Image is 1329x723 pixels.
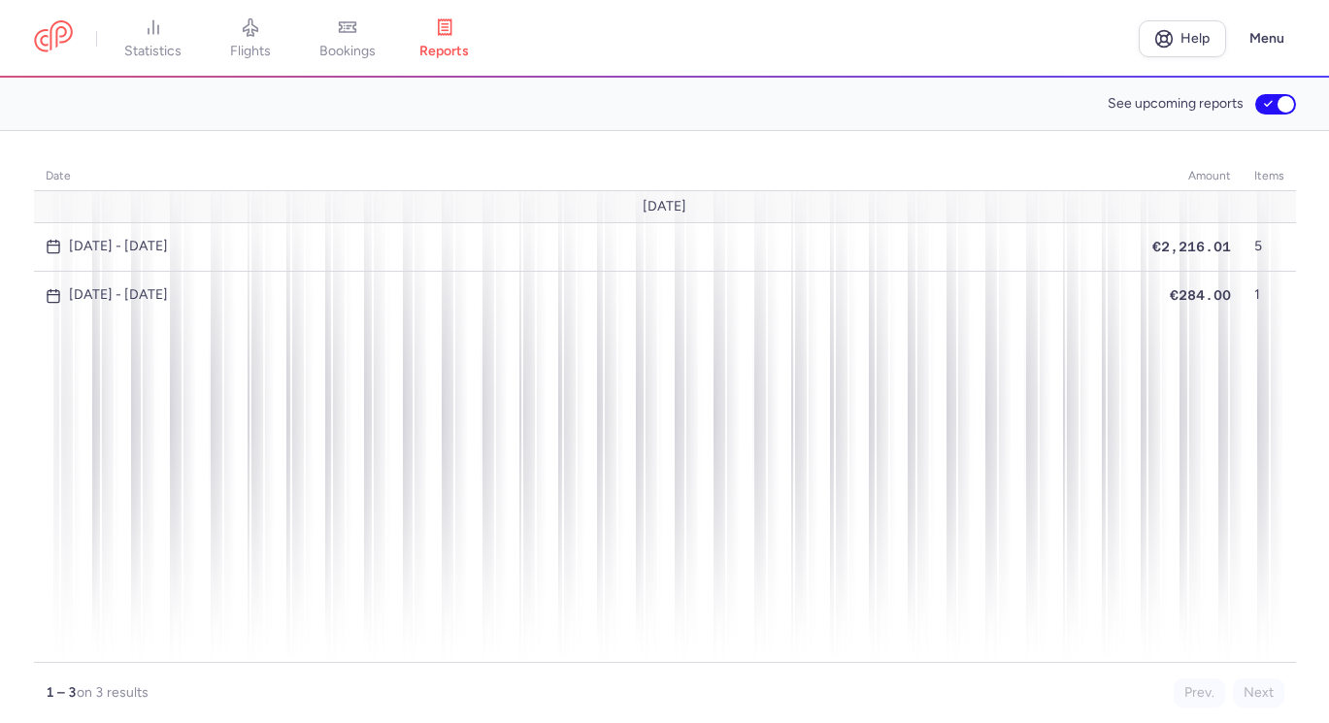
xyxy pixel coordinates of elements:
span: on 3 results [77,684,149,701]
a: reports [396,17,493,60]
th: amount [1141,162,1243,191]
button: Prev. [1174,678,1225,707]
span: [DATE] [643,199,686,214]
span: flights [230,43,271,60]
a: statistics [105,17,202,60]
span: reports [419,43,469,60]
span: See upcoming reports [1108,96,1244,112]
td: 1 [1243,271,1296,319]
a: flights [202,17,299,60]
a: Help [1139,20,1226,57]
td: 5 [1243,222,1296,271]
span: statistics [124,43,182,60]
span: Help [1180,31,1210,46]
button: Next [1233,678,1284,707]
th: items [1243,162,1296,191]
strong: 1 – 3 [46,684,77,701]
span: €2,216.01 [1152,239,1231,254]
button: Menu [1238,20,1296,57]
th: date [34,162,1141,191]
time: [DATE] - [DATE] [69,287,168,303]
span: €284.00 [1170,287,1231,303]
time: [DATE] - [DATE] [69,239,168,254]
span: bookings [319,43,376,60]
a: bookings [299,17,396,60]
a: CitizenPlane red outlined logo [34,20,73,56]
